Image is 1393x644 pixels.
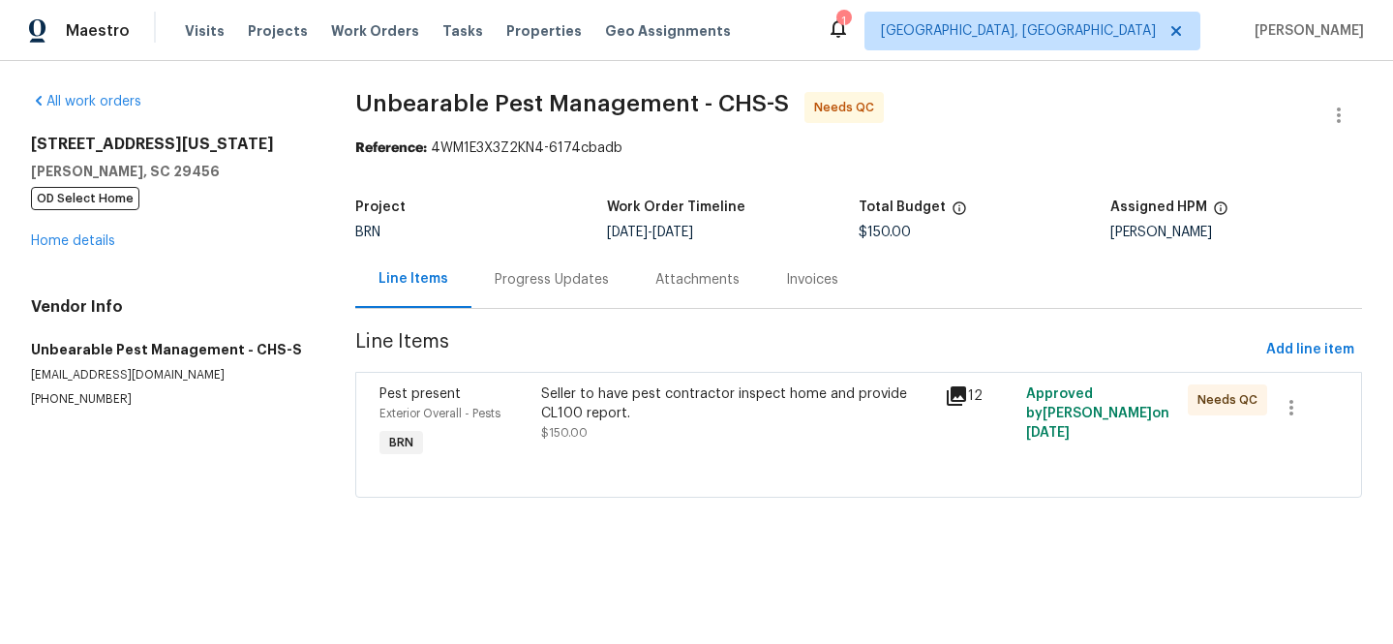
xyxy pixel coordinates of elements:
div: Invoices [786,270,838,290]
span: $150.00 [541,427,588,439]
div: Attachments [655,270,740,290]
a: Home details [31,234,115,248]
span: [DATE] [652,226,693,239]
b: Reference: [355,141,427,155]
span: OD Select Home [31,187,139,210]
span: Unbearable Pest Management - CHS-S [355,92,789,115]
h5: Assigned HPM [1110,200,1207,214]
span: [DATE] [607,226,648,239]
span: [DATE] [1026,426,1070,440]
h5: Work Order Timeline [607,200,745,214]
span: - [607,226,693,239]
span: Pest present [379,387,461,401]
span: Add line item [1266,338,1354,362]
p: [EMAIL_ADDRESS][DOMAIN_NAME] [31,367,309,383]
span: [PERSON_NAME] [1247,21,1364,41]
span: Work Orders [331,21,419,41]
div: 12 [945,384,1014,408]
div: 4WM1E3X3Z2KN4-6174cbadb [355,138,1362,158]
div: Progress Updates [495,270,609,290]
h5: Unbearable Pest Management - CHS-S [31,340,309,359]
h5: [PERSON_NAME], SC 29456 [31,162,309,181]
span: Maestro [66,21,130,41]
span: BRN [381,433,421,452]
span: Tasks [442,24,483,38]
span: [GEOGRAPHIC_DATA], [GEOGRAPHIC_DATA] [881,21,1156,41]
h2: [STREET_ADDRESS][US_STATE] [31,135,309,154]
h4: Vendor Info [31,297,309,317]
p: [PHONE_NUMBER] [31,391,309,408]
span: Exterior Overall - Pests [379,408,500,419]
div: [PERSON_NAME] [1110,226,1362,239]
h5: Project [355,200,406,214]
span: Properties [506,21,582,41]
span: Needs QC [814,98,882,117]
span: Line Items [355,332,1258,368]
span: Projects [248,21,308,41]
div: 1 [836,12,850,31]
span: BRN [355,226,380,239]
span: Geo Assignments [605,21,731,41]
div: Seller to have pest contractor inspect home and provide CL100 report. [541,384,934,423]
h5: Total Budget [859,200,946,214]
span: The hpm assigned to this work order. [1213,200,1228,226]
span: Approved by [PERSON_NAME] on [1026,387,1169,440]
button: Add line item [1258,332,1362,368]
span: Visits [185,21,225,41]
span: $150.00 [859,226,911,239]
div: Line Items [379,269,448,289]
span: The total cost of line items that have been proposed by Opendoor. This sum includes line items th... [952,200,967,226]
a: All work orders [31,95,141,108]
span: Needs QC [1197,390,1265,410]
